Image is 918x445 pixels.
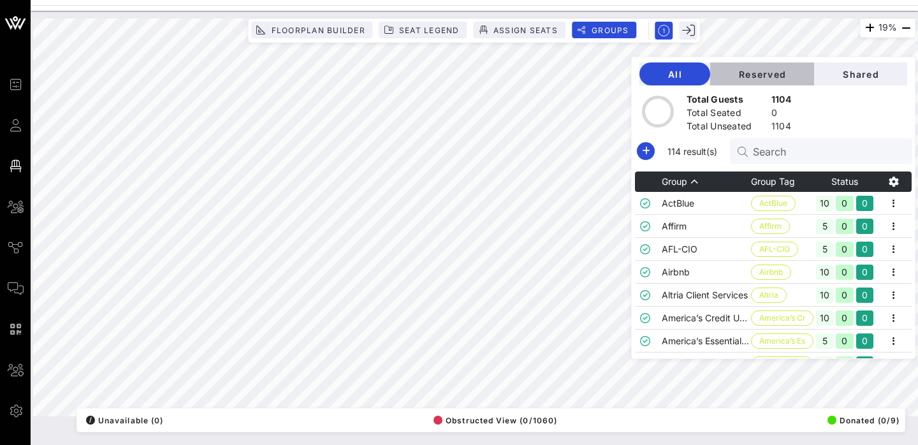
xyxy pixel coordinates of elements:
[860,18,915,38] div: 19%
[759,288,778,302] span: Altria
[751,171,813,192] th: Group Tag
[816,219,833,234] div: 5
[856,310,873,326] div: 0
[639,62,710,85] button: All
[856,356,873,372] div: 0
[856,333,873,349] div: 0
[662,145,722,158] span: 114 result(s)
[816,288,833,303] div: 10
[816,310,833,326] div: 10
[662,261,751,284] td: Airbnb
[751,176,795,187] span: Group Tag
[824,69,897,80] span: Shared
[856,219,873,234] div: 0
[836,196,853,211] div: 0
[836,265,853,280] div: 0
[662,330,751,353] td: America’s Essential Hospitals
[816,196,833,211] div: 10
[836,242,853,257] div: 0
[759,219,782,233] span: Affirm
[591,26,629,35] span: Groups
[759,265,783,279] span: Airbnb
[720,69,804,80] span: Reserved
[572,22,637,38] button: Groups
[86,416,95,425] div: /
[398,26,460,35] span: Seat Legend
[710,62,814,85] button: Reserved
[771,93,791,109] div: 1104
[759,357,805,371] span: Americas Health I…
[813,171,876,192] th: Status
[827,416,900,425] span: Donated (0/9)
[270,26,365,35] span: Floorplan Builder
[662,171,751,192] th: Group: Sorted ascending. Activate to sort descending.
[662,284,751,307] td: Altria Client Services
[759,311,805,325] span: America’s Credit …
[493,26,558,35] span: Assign Seats
[836,333,853,349] div: 0
[816,356,833,372] div: 5
[662,353,751,376] td: America's Health Insurance Plan (AHIP)
[662,176,687,187] span: Group
[430,411,557,429] button: Obstructed View (0/1060)
[771,120,791,136] div: 1104
[474,22,565,38] button: Assign Seats
[836,356,853,372] div: 0
[251,22,372,38] button: Floorplan Builder
[856,265,873,280] div: 0
[662,192,751,215] td: ActBlue
[856,242,873,257] div: 0
[86,416,163,425] span: Unavailable (0)
[816,333,833,349] div: 5
[687,93,766,109] div: Total Guests
[662,215,751,238] td: Affirm
[771,106,791,122] div: 0
[379,22,467,38] button: Seat Legend
[759,242,790,256] span: AFL-CIO
[687,120,766,136] div: Total Unseated
[856,196,873,211] div: 0
[824,411,900,429] button: Donated (0/9)
[816,242,833,257] div: 5
[759,334,805,348] span: America’s Essenti…
[650,69,700,80] span: All
[82,411,163,429] button: /Unavailable (0)
[836,219,853,234] div: 0
[816,265,833,280] div: 10
[759,196,787,210] span: ActBlue
[433,416,557,425] span: Obstructed View (0/1060)
[814,62,907,85] button: Shared
[662,238,751,261] td: AFL-CIO
[856,288,873,303] div: 0
[687,106,766,122] div: Total Seated
[836,310,853,326] div: 0
[662,307,751,330] td: America’s Credit Unions
[836,288,853,303] div: 0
